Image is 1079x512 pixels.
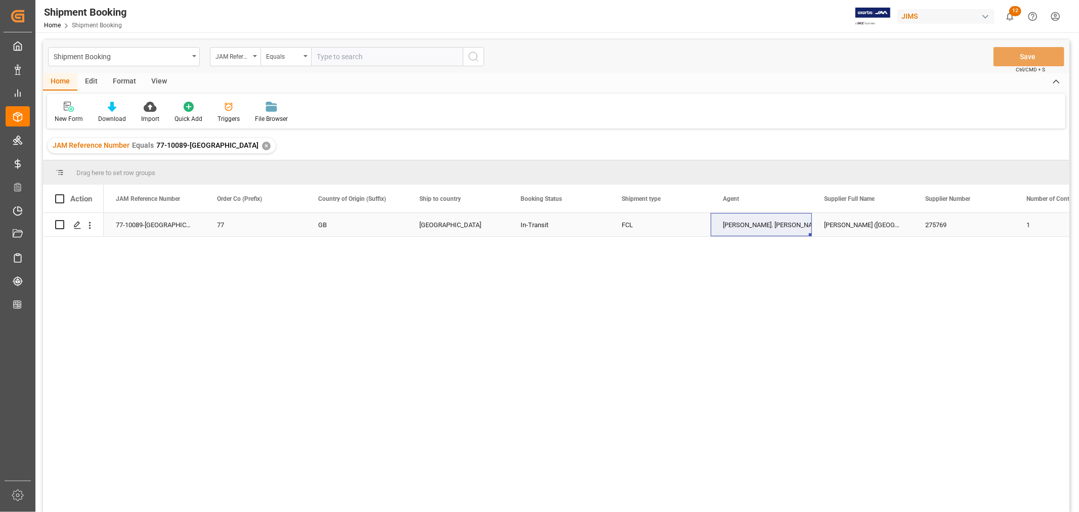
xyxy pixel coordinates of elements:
[215,50,250,61] div: JAM Reference Number
[521,195,562,202] span: Booking Status
[105,73,144,91] div: Format
[419,195,461,202] span: Ship to country
[116,195,180,202] span: JAM Reference Number
[77,73,105,91] div: Edit
[76,169,155,177] span: Drag here to set row groups
[311,47,463,66] input: Type to search
[48,47,200,66] button: open menu
[521,214,597,237] div: In-Transit
[318,214,395,237] div: GB
[70,194,92,203] div: Action
[1021,5,1044,28] button: Help Center
[999,5,1021,28] button: show 12 new notifications
[255,114,288,123] div: File Browser
[622,195,661,202] span: Shipment type
[925,195,970,202] span: Supplier Number
[217,214,294,237] div: 77
[419,214,496,237] div: [GEOGRAPHIC_DATA]
[1016,66,1045,73] span: Ctrl/CMD + S
[43,213,104,237] div: Press SPACE to select this row.
[463,47,484,66] button: search button
[262,142,271,150] div: ✕
[210,47,261,66] button: open menu
[156,141,258,149] span: 77-10089-[GEOGRAPHIC_DATA]
[824,195,875,202] span: Supplier Full Name
[44,5,126,20] div: Shipment Booking
[43,73,77,91] div: Home
[44,22,61,29] a: Home
[55,114,83,123] div: New Form
[318,195,386,202] span: Country of Origin (Suffix)
[812,213,913,236] div: [PERSON_NAME] ([GEOGRAPHIC_DATA]) - USD
[141,114,159,123] div: Import
[144,73,175,91] div: View
[54,50,189,62] div: Shipment Booking
[217,195,262,202] span: Order Co (Prefix)
[104,213,205,236] div: 77-10089-[GEOGRAPHIC_DATA]
[261,47,311,66] button: open menu
[218,114,240,123] div: Triggers
[98,114,126,123] div: Download
[723,214,800,237] div: [PERSON_NAME]. [PERSON_NAME]
[132,141,154,149] span: Equals
[855,8,890,25] img: Exertis%20JAM%20-%20Email%20Logo.jpg_1722504956.jpg
[723,195,739,202] span: Agent
[897,7,999,26] button: JIMS
[266,50,300,61] div: Equals
[913,213,1014,236] div: 275769
[622,214,699,237] div: FCL
[897,9,995,24] div: JIMS
[994,47,1064,66] button: Save
[1009,6,1021,16] span: 12
[53,141,130,149] span: JAM Reference Number
[175,114,202,123] div: Quick Add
